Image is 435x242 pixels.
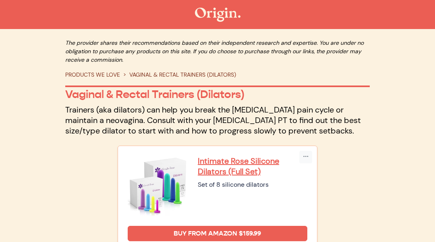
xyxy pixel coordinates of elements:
[198,180,307,190] div: Set of 8 silicone dilators
[198,156,307,177] a: Intimate Rose Silicone Dilators (Full Set)
[65,104,370,136] p: Trainers (aka dilators) can help you break the [MEDICAL_DATA] pain cycle or maintain a neovagina....
[128,226,307,241] a: Buy from Amazon $159.99
[65,71,120,78] a: PRODUCTS WE LOVE
[128,156,188,216] img: Intimate Rose Silicone Dilators (Full Set)
[195,8,240,22] img: The Origin Shop
[65,39,370,64] p: The provider shares their recommendations based on their independent research and expertise. You ...
[65,88,370,101] p: Vaginal & Rectal Trainers (Dilators)
[120,71,236,79] li: VAGINAL & RECTAL TRAINERS (DILATORS)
